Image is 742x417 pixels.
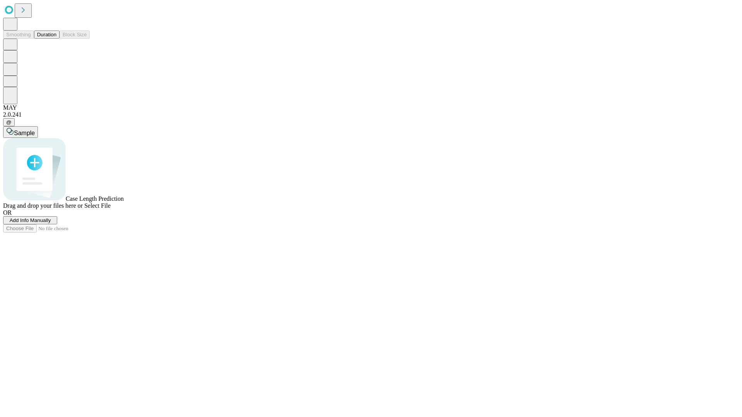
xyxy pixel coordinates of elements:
[6,119,12,125] span: @
[3,126,38,138] button: Sample
[3,209,12,216] span: OR
[3,118,15,126] button: @
[60,31,90,39] button: Block Size
[66,195,124,202] span: Case Length Prediction
[34,31,60,39] button: Duration
[10,217,51,223] span: Add Info Manually
[14,130,35,136] span: Sample
[3,216,57,224] button: Add Info Manually
[3,104,739,111] div: MAY
[3,202,83,209] span: Drag and drop your files here or
[84,202,111,209] span: Select File
[3,31,34,39] button: Smoothing
[3,111,739,118] div: 2.0.241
